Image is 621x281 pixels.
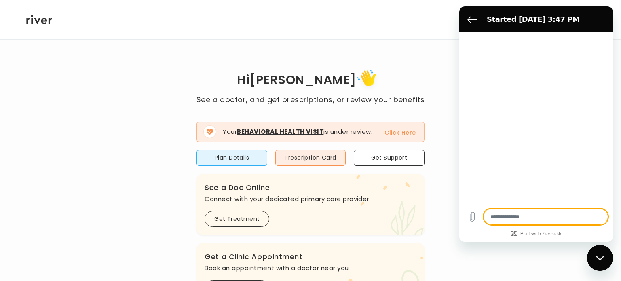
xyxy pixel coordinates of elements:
[384,128,416,137] button: Click Here
[354,150,424,166] button: Get Support
[205,182,416,193] h3: See a Doc Online
[205,262,416,274] p: Book an appointment with a doctor near you
[196,67,425,94] h1: Hi [PERSON_NAME]
[223,127,372,137] p: Your is under review.
[196,94,425,106] p: See a doctor, and get prescriptions, or review your benefits
[275,150,346,166] button: Prescription Card
[205,251,416,262] h3: Get a Clinic Appointment
[237,127,323,136] strong: Behavioral Health Visit
[459,6,613,242] iframe: Messaging window
[196,150,267,166] button: Plan Details
[205,193,416,205] p: Connect with your dedicated primary care provider
[587,245,613,271] iframe: Button to launch messaging window, conversation in progress
[205,211,269,227] button: Get Treatment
